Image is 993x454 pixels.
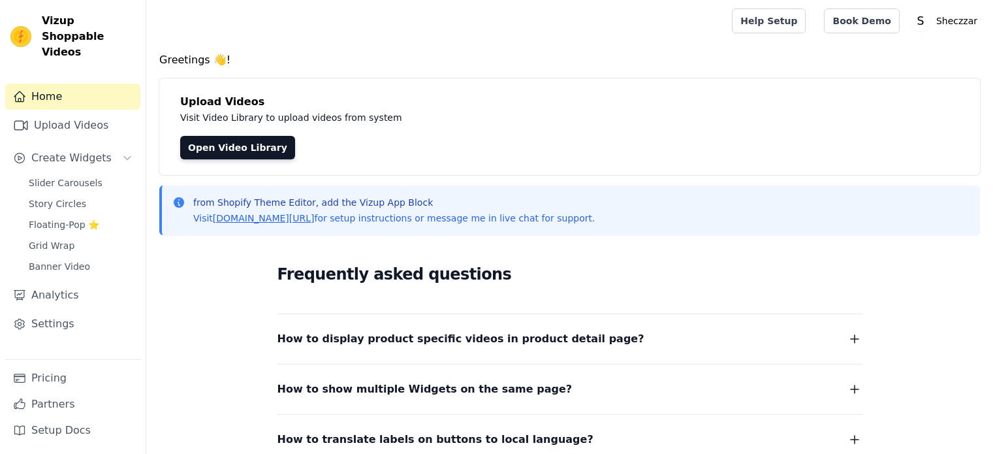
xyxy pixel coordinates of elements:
[213,213,315,223] a: [DOMAIN_NAME][URL]
[21,236,140,255] a: Grid Wrap
[21,216,140,234] a: Floating-Pop ⭐
[277,430,593,449] span: How to translate labels on buttons to local language?
[29,239,74,252] span: Grid Wrap
[5,112,140,138] a: Upload Videos
[5,391,140,417] a: Partners
[277,380,862,398] button: How to show multiple Widgets on the same page?
[824,8,899,33] a: Book Demo
[5,84,140,110] a: Home
[5,282,140,308] a: Analytics
[180,136,295,159] a: Open Video Library
[31,150,112,166] span: Create Widgets
[277,330,862,348] button: How to display product specific videos in product detail page?
[29,197,86,210] span: Story Circles
[910,9,983,33] button: S Sheczzar
[277,380,573,398] span: How to show multiple Widgets on the same page?
[277,430,862,449] button: How to translate labels on buttons to local language?
[5,365,140,391] a: Pricing
[5,145,140,171] button: Create Widgets
[21,257,140,276] a: Banner Video
[5,417,140,444] a: Setup Docs
[277,330,644,348] span: How to display product specific videos in product detail page?
[5,311,140,337] a: Settings
[29,218,99,231] span: Floating-Pop ⭐
[29,260,90,273] span: Banner Video
[193,196,595,209] p: from Shopify Theme Editor, add the Vizup App Block
[180,94,959,110] h4: Upload Videos
[277,261,862,287] h2: Frequently asked questions
[21,174,140,192] a: Slider Carousels
[21,195,140,213] a: Story Circles
[29,176,102,189] span: Slider Carousels
[159,52,980,68] h4: Greetings 👋!
[42,13,135,60] span: Vizup Shoppable Videos
[732,8,806,33] a: Help Setup
[917,14,924,27] text: S
[931,9,983,33] p: Sheczzar
[10,26,31,47] img: Vizup
[180,110,765,125] p: Visit Video Library to upload videos from system
[193,212,595,225] p: Visit for setup instructions or message me in live chat for support.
